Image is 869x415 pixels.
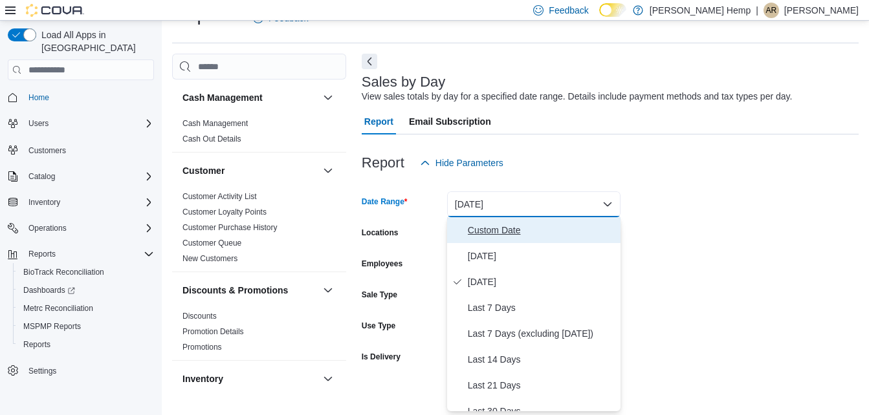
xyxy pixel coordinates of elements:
[362,321,395,331] label: Use Type
[362,259,402,269] label: Employees
[182,312,217,321] a: Discounts
[172,308,346,360] div: Discounts & Promotions
[8,83,154,414] nav: Complex example
[3,245,159,263] button: Reports
[26,4,84,17] img: Cova
[182,118,248,129] span: Cash Management
[182,119,248,128] a: Cash Management
[784,3,859,18] p: [PERSON_NAME]
[23,246,61,262] button: Reports
[18,319,86,334] a: MSPMP Reports
[599,3,626,17] input: Dark Mode
[23,267,104,277] span: BioTrack Reconciliation
[3,88,159,107] button: Home
[468,248,615,264] span: [DATE]
[18,319,154,334] span: MSPMP Reports
[364,109,393,134] span: Report
[182,207,267,217] a: Customer Loyalty Points
[13,335,159,354] button: Reports
[182,253,237,264] span: New Customers
[182,134,241,144] span: Cash Out Details
[182,164,318,177] button: Customer
[23,142,154,158] span: Customers
[182,372,223,385] h3: Inventory
[18,337,56,352] a: Reports
[362,90,793,103] div: View sales totals by day for a specified date range. Details include payment methods and tax type...
[182,254,237,263] a: New Customers
[28,171,55,182] span: Catalog
[13,281,159,299] a: Dashboards
[182,326,244,337] span: Promotion Details
[320,163,336,178] button: Customer
[3,361,159,380] button: Settings
[182,192,257,201] a: Customer Activity List
[23,89,154,105] span: Home
[13,317,159,335] button: MSPMP Reports
[468,352,615,367] span: Last 14 Days
[23,363,154,379] span: Settings
[362,290,397,300] label: Sale Type
[182,134,241,144] a: Cash Out Details
[3,140,159,159] button: Customers
[23,143,71,158] a: Customers
[182,284,288,297] h3: Discounts & Promotions
[447,217,621,411] div: Select listbox
[362,197,408,207] label: Date Range
[435,156,503,169] span: Hide Parameters
[18,337,154,352] span: Reports
[362,228,399,238] label: Locations
[182,238,241,248] span: Customer Queue
[320,282,336,298] button: Discounts & Promotions
[23,220,154,236] span: Operations
[182,239,241,248] a: Customer Queue
[23,246,154,262] span: Reports
[756,3,758,18] p: |
[28,145,66,156] span: Customers
[182,327,244,336] a: Promotion Details
[182,342,222,352] span: Promotions
[28,249,56,259] span: Reports
[13,299,159,317] button: Metrc Reconciliation
[182,372,318,385] button: Inventory
[23,303,93,314] span: Metrc Reconciliation
[549,4,588,17] span: Feedback
[23,339,50,350] span: Reports
[18,264,109,280] a: BioTrack Reconciliation
[182,207,267,217] span: Customer Loyalty Points
[320,371,336,387] button: Inventory
[468,300,615,315] span: Last 7 Days
[415,150,509,176] button: Hide Parameters
[23,169,60,184] button: Catalog
[182,91,318,104] button: Cash Management
[182,284,318,297] button: Discounts & Promotions
[3,167,159,186] button: Catalog
[18,282,154,298] span: Dashboards
[468,222,615,238] span: Custom Date
[23,116,54,131] button: Users
[23,195,65,210] button: Inventory
[468,378,615,393] span: Last 21 Days
[18,301,154,316] span: Metrc Reconciliation
[650,3,751,18] p: [PERSON_NAME] Hemp
[23,90,54,105] a: Home
[172,189,346,271] div: Customer
[182,191,257,202] span: Customer Activity List
[362,54,377,69] button: Next
[23,195,154,210] span: Inventory
[766,3,777,18] span: AR
[362,155,404,171] h3: Report
[18,282,80,298] a: Dashboards
[28,118,49,129] span: Users
[182,311,217,321] span: Discounts
[28,92,49,103] span: Home
[764,3,779,18] div: Alexander Rowan
[182,223,278,232] a: Customer Purchase History
[362,74,446,90] h3: Sales by Day
[182,164,225,177] h3: Customer
[28,223,67,233] span: Operations
[18,301,98,316] a: Metrc Reconciliation
[320,90,336,105] button: Cash Management
[182,91,263,104] h3: Cash Management
[172,116,346,152] div: Cash Management
[3,114,159,133] button: Users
